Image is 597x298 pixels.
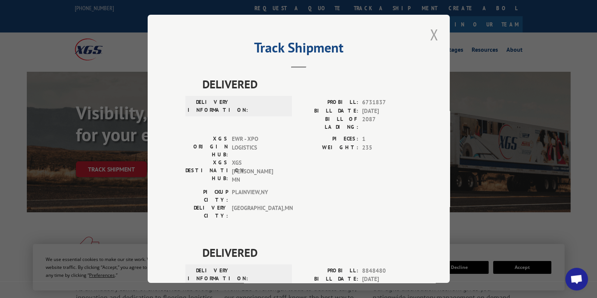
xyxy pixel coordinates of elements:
[232,135,283,159] span: EWR - XPO LOGISTICS
[299,107,358,116] label: BILL DATE:
[232,188,283,204] span: PLAINVIEW , NY
[362,275,412,284] span: [DATE]
[427,24,440,45] button: Close modal
[565,268,588,290] a: Open chat
[362,135,412,144] span: 1
[299,275,358,284] label: BILL DATE:
[188,267,230,283] label: DELIVERY INFORMATION:
[362,267,412,275] span: 8848480
[185,42,412,57] h2: Track Shipment
[362,99,412,107] span: 6731837
[188,99,230,114] label: DELIVERY INFORMATION:
[299,267,358,275] label: PROBILL:
[185,135,228,159] label: XGS ORIGIN HUB:
[299,135,358,144] label: PIECES:
[232,204,283,220] span: [GEOGRAPHIC_DATA] , MN
[232,159,283,185] span: XGS [PERSON_NAME] MN
[299,144,358,152] label: WEIGHT:
[362,116,412,131] span: 2087
[185,204,228,220] label: DELIVERY CITY:
[185,188,228,204] label: PICKUP CITY:
[202,76,412,93] span: DELIVERED
[362,107,412,116] span: [DATE]
[299,99,358,107] label: PROBILL:
[299,116,358,131] label: BILL OF LADING:
[185,159,228,185] label: XGS DESTINATION HUB:
[202,244,412,261] span: DELIVERED
[362,144,412,152] span: 235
